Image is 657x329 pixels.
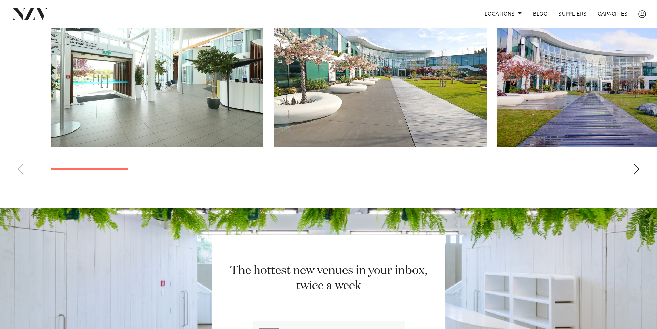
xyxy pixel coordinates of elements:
a: Locations [479,7,527,21]
a: Capacities [592,7,633,21]
a: SUPPLIERS [553,7,592,21]
img: nzv-logo.png [11,8,49,20]
a: BLOG [527,7,553,21]
h2: The hottest new venues in your inbox, twice a week [221,263,436,294]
